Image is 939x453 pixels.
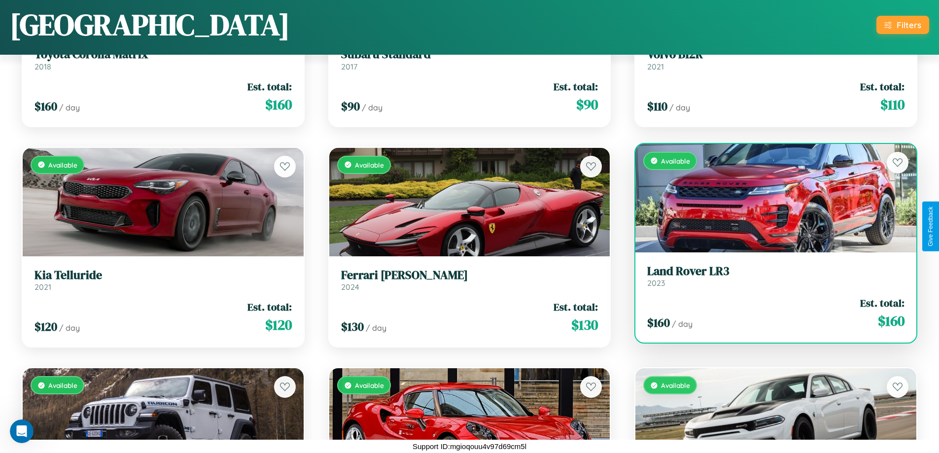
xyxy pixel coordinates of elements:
[48,381,77,389] span: Available
[860,296,904,310] span: Est. total:
[35,268,292,282] h3: Kia Telluride
[366,323,386,333] span: / day
[355,161,384,169] span: Available
[661,157,690,165] span: Available
[35,98,57,114] span: $ 160
[341,268,598,282] h3: Ferrari [PERSON_NAME]
[362,103,383,112] span: / day
[860,79,904,94] span: Est. total:
[554,79,598,94] span: Est. total:
[35,47,292,71] a: Toyota Corolla Matrix2018
[897,20,921,30] div: Filters
[647,62,664,71] span: 2021
[413,440,526,453] p: Support ID: mgioqouu4v97d69cm5l
[341,62,357,71] span: 2017
[10,419,34,443] iframe: Intercom live chat
[880,95,904,114] span: $ 110
[247,79,292,94] span: Est. total:
[35,318,57,335] span: $ 120
[647,47,904,71] a: Volvo B12R2021
[571,315,598,335] span: $ 130
[35,282,51,292] span: 2021
[672,319,693,329] span: / day
[35,268,292,292] a: Kia Telluride2021
[10,4,290,45] h1: [GEOGRAPHIC_DATA]
[59,323,80,333] span: / day
[355,381,384,389] span: Available
[48,161,77,169] span: Available
[341,268,598,292] a: Ferrari [PERSON_NAME]2024
[341,47,598,62] h3: Subaru Standard
[265,315,292,335] span: $ 120
[927,207,934,246] div: Give Feedback
[59,103,80,112] span: / day
[247,300,292,314] span: Est. total:
[341,282,359,292] span: 2024
[576,95,598,114] span: $ 90
[647,278,665,288] span: 2023
[35,47,292,62] h3: Toyota Corolla Matrix
[647,264,904,288] a: Land Rover LR32023
[265,95,292,114] span: $ 160
[554,300,598,314] span: Est. total:
[341,47,598,71] a: Subaru Standard2017
[647,314,670,331] span: $ 160
[341,318,364,335] span: $ 130
[878,311,904,331] span: $ 160
[647,98,667,114] span: $ 110
[661,381,690,389] span: Available
[35,62,51,71] span: 2018
[647,264,904,279] h3: Land Rover LR3
[669,103,690,112] span: / day
[647,47,904,62] h3: Volvo B12R
[341,98,360,114] span: $ 90
[876,16,929,34] button: Filters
